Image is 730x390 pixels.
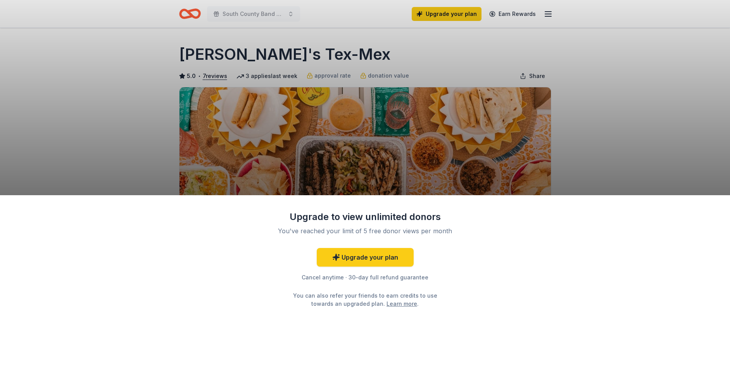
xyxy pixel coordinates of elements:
a: Upgrade your plan [317,248,414,267]
a: Learn more [387,300,417,308]
div: Upgrade to view unlimited donors [264,211,466,223]
div: Cancel anytime · 30-day full refund guarantee [264,273,466,282]
div: You've reached your limit of 5 free donor views per month [274,226,457,236]
div: You can also refer your friends to earn credits to use towards an upgraded plan. . [286,291,444,308]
